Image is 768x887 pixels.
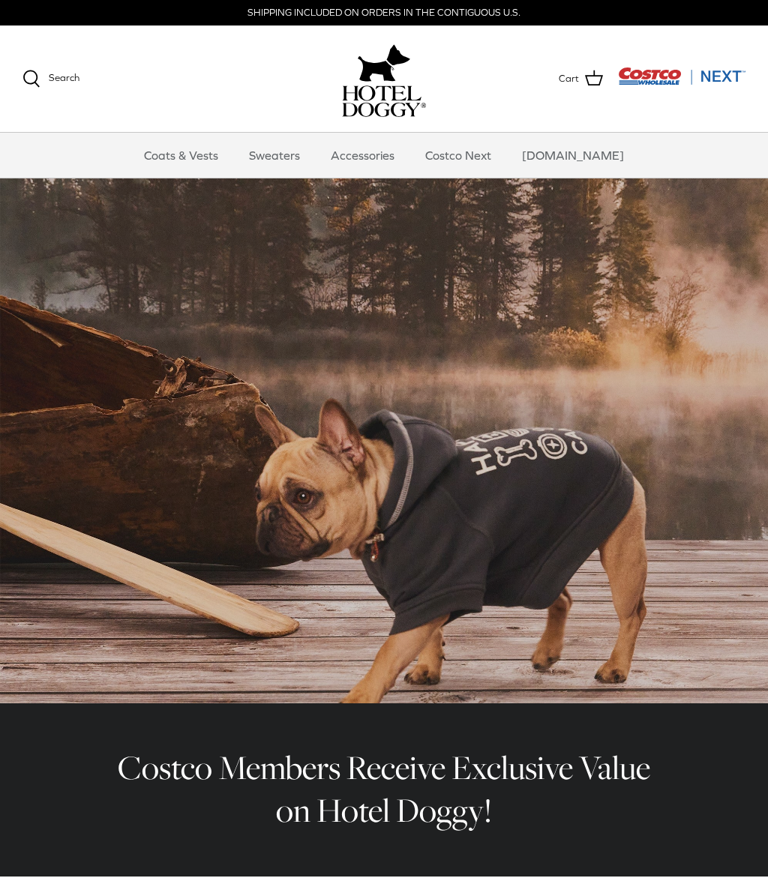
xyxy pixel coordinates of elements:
a: [DOMAIN_NAME] [508,133,637,178]
span: Search [49,72,79,83]
h2: Costco Members Receive Exclusive Value on Hotel Doggy! [106,747,661,832]
a: Search [22,70,79,88]
img: hoteldoggy.com [358,40,410,85]
img: Costco Next [618,67,745,85]
a: hoteldoggy.com hoteldoggycom [342,40,426,117]
a: Costco Next [412,133,505,178]
a: Visit Costco Next [618,76,745,88]
a: Coats & Vests [130,133,232,178]
span: Cart [559,71,579,87]
a: Accessories [317,133,408,178]
a: Cart [559,69,603,88]
a: Sweaters [235,133,313,178]
img: hoteldoggycom [342,85,426,117]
